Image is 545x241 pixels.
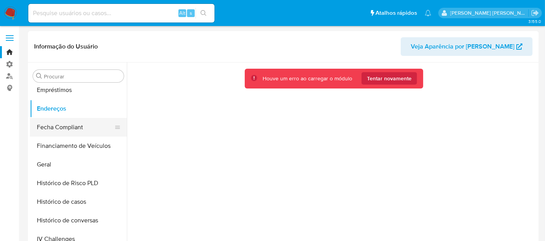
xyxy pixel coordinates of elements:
[30,211,127,230] button: Histórico de conversas
[263,75,352,82] div: Houve um erro ao carregar o módulo
[28,8,215,18] input: Pesquise usuários ou casos...
[190,9,192,17] span: s
[30,81,127,99] button: Empréstimos
[44,73,121,80] input: Procurar
[30,192,127,211] button: Histórico de casos
[30,118,121,137] button: Fecha Compliant
[179,9,185,17] span: Alt
[30,137,127,155] button: Financiamento de Veículos
[531,9,539,17] a: Sair
[34,43,98,50] h1: Informação do Usuário
[36,73,42,79] button: Procurar
[425,10,431,16] a: Notificações
[30,155,127,174] button: Geral
[30,99,127,118] button: Endereços
[411,37,514,56] span: Veja Aparência por [PERSON_NAME]
[196,8,211,19] button: search-icon
[30,174,127,192] button: Histórico de Risco PLD
[450,9,529,17] p: marcos.ferreira@mercadopago.com.br
[401,37,533,56] button: Veja Aparência por [PERSON_NAME]
[375,9,417,17] span: Atalhos rápidos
